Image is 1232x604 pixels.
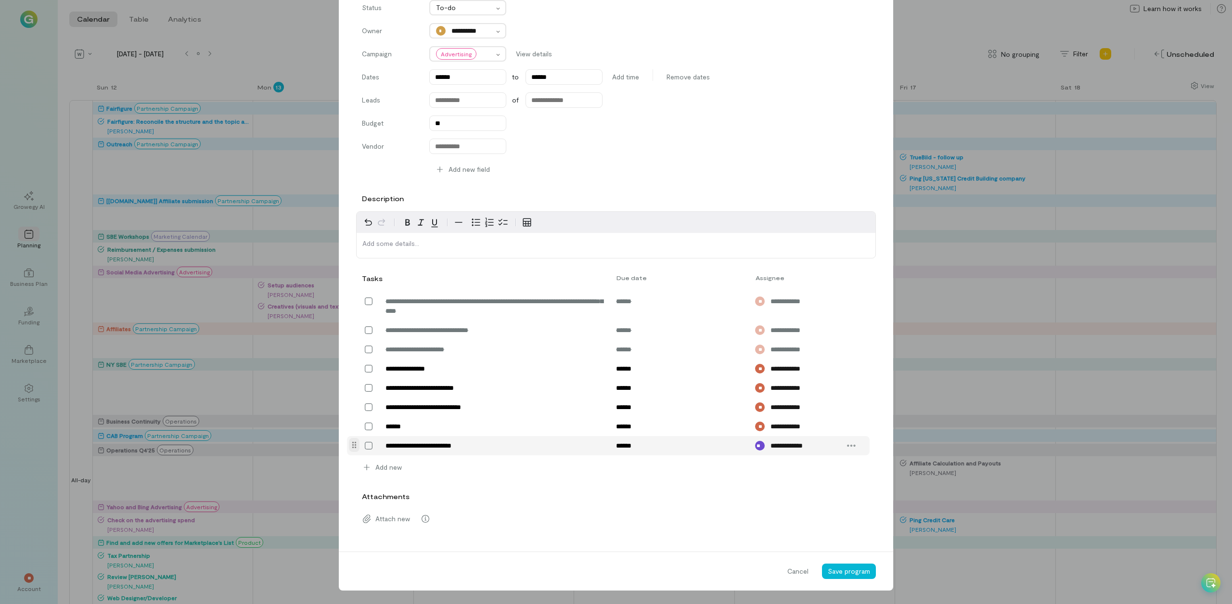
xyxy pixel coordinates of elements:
[512,95,519,105] span: of
[362,141,420,154] label: Vendor
[469,216,510,229] div: toggle group
[362,3,420,15] label: Status
[356,509,876,528] div: Attach new
[516,49,552,59] span: View details
[612,72,639,82] span: Add time
[362,274,380,283] div: Tasks
[362,95,420,108] label: Leads
[362,72,420,82] label: Dates
[375,514,410,524] span: Attach new
[469,216,483,229] button: Bulleted list
[787,566,808,576] span: Cancel
[362,49,420,62] label: Campaign
[362,194,404,204] label: Description
[361,216,375,229] button: Undo ⌘Z
[750,274,842,282] div: Assignee
[512,72,519,82] span: to
[362,118,420,131] label: Budget
[822,564,876,579] button: Save program
[362,26,420,39] label: Owner
[449,165,490,174] span: Add new field
[362,492,410,501] label: Attachments
[483,216,496,229] button: Numbered list
[375,463,402,472] span: Add new
[496,216,510,229] button: Check list
[667,72,710,82] span: Remove dates
[828,567,870,575] span: Save program
[611,274,749,282] div: Due date
[428,216,441,229] button: Underline
[357,233,875,258] div: editable markdown
[401,216,414,229] button: Bold
[414,216,428,229] button: Italic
